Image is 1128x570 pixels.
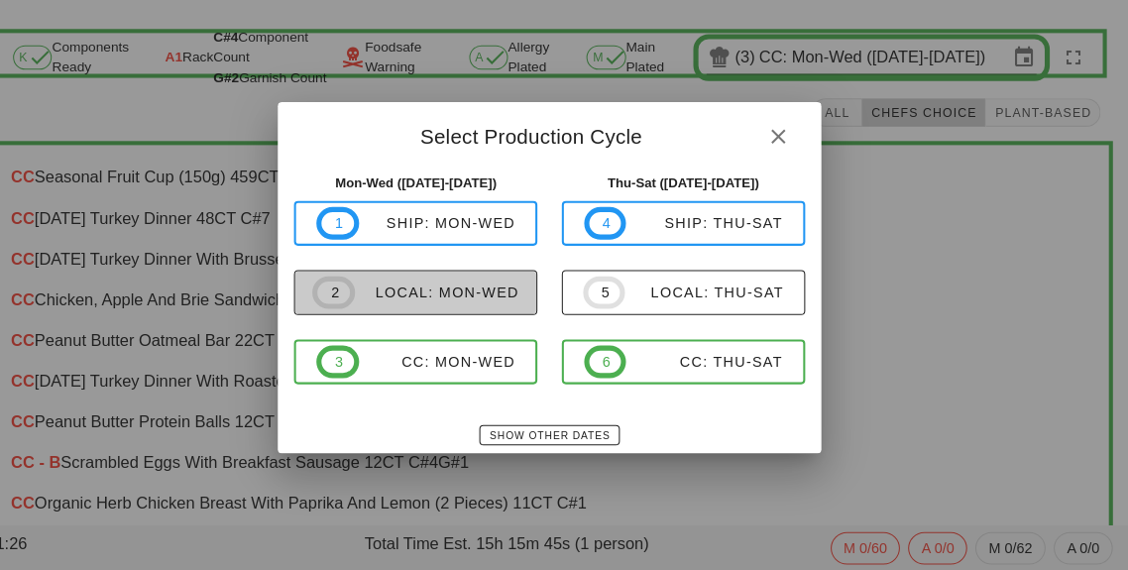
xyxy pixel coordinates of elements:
span: 1 [354,221,362,243]
div: local: Thu-Sat [637,291,792,307]
strong: Mon-Wed ([DATE]-[DATE]) [355,185,512,200]
button: Show Other Dates [496,428,631,448]
button: 4ship: Thu-Sat [576,210,813,254]
button: 3CC: Mon-Wed [315,345,552,389]
div: CC: Thu-Sat [638,359,791,375]
span: Show Other Dates [505,433,622,444]
span: 5 [614,288,621,310]
div: local: Mon-Wed [375,291,534,307]
span: 3 [354,356,362,378]
div: CC: Mon-Wed [379,359,531,375]
button: 5local: Thu-Sat [576,278,813,321]
div: Select Production Cycle [299,114,828,175]
button: 6CC: Thu-Sat [576,345,813,389]
div: ship: Mon-Wed [379,224,531,240]
strong: Thu-Sat ([DATE]-[DATE]) [620,185,768,200]
div: ship: Thu-Sat [638,224,791,240]
span: 2 [350,288,358,310]
span: 6 [615,356,622,378]
span: 4 [615,221,622,243]
button: 2local: Mon-Wed [315,278,552,321]
button: 1ship: Mon-Wed [315,210,552,254]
